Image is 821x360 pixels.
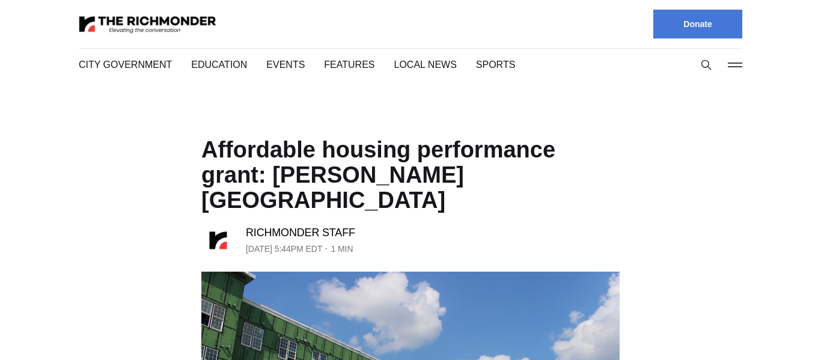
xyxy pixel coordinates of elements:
a: Local News [394,59,457,70]
img: Richmonder Staff [201,224,235,257]
a: Events [266,59,305,70]
a: City Government [79,59,172,70]
a: Sports [476,59,516,70]
img: The Richmonder [79,14,217,35]
a: Education [191,59,247,70]
time: [DATE] 5:44PM EDT [246,242,322,256]
button: Search this site [697,56,715,74]
iframe: portal-trigger [719,301,821,360]
h1: Affordable housing performance grant: [PERSON_NAME][GEOGRAPHIC_DATA] [201,137,620,213]
span: 1 min [331,242,353,256]
a: Donate [653,10,742,38]
a: Richmonder Staff [246,225,355,240]
a: Features [324,59,374,70]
